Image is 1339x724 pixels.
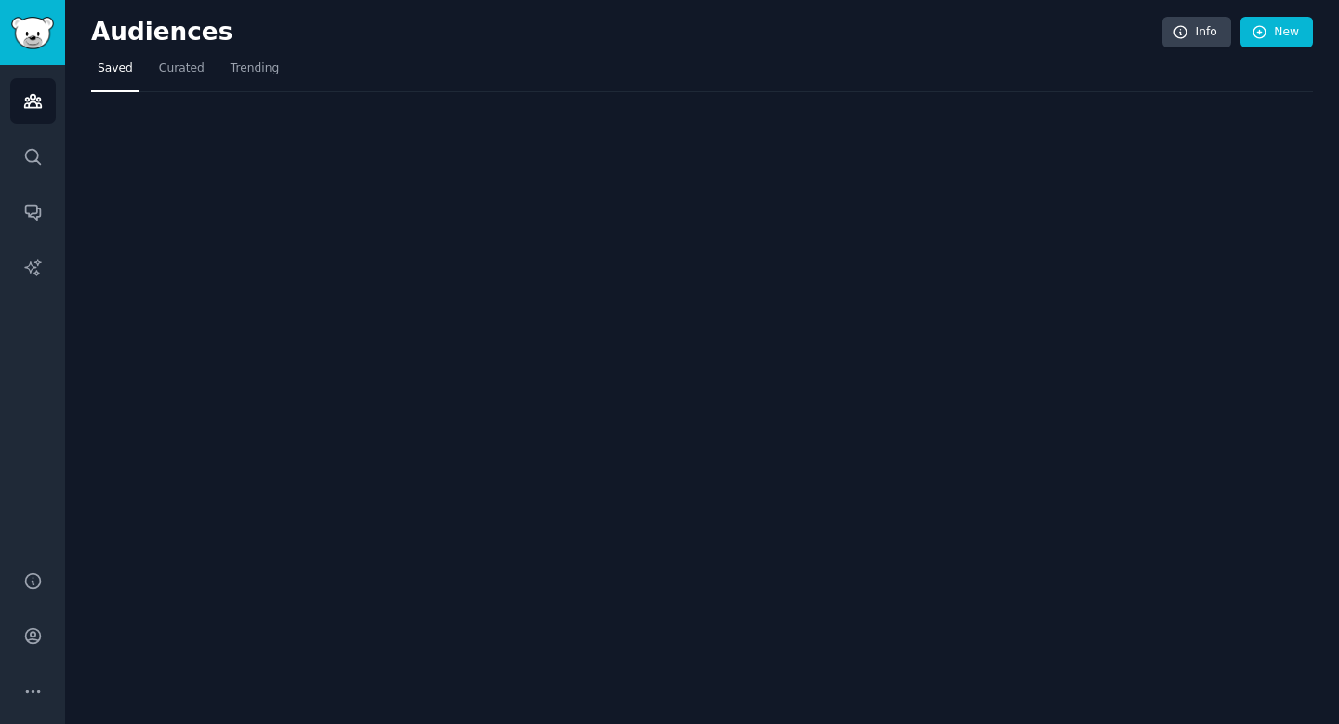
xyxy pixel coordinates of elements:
img: GummySearch logo [11,17,54,49]
a: Trending [224,54,285,92]
span: Saved [98,60,133,77]
a: Curated [152,54,211,92]
a: Saved [91,54,139,92]
a: New [1240,17,1313,48]
h2: Audiences [91,18,1162,47]
a: Info [1162,17,1231,48]
span: Trending [231,60,279,77]
span: Curated [159,60,205,77]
